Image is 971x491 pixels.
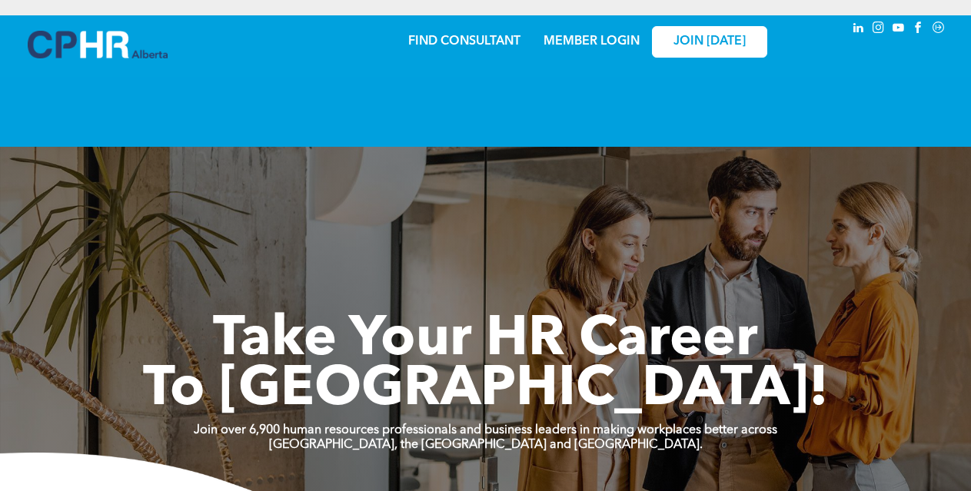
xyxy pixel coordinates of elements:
a: youtube [890,19,907,40]
img: A blue and white logo for cp alberta [28,31,168,58]
span: To [GEOGRAPHIC_DATA]! [143,363,829,418]
a: JOIN [DATE] [652,26,767,58]
span: JOIN [DATE] [673,35,746,49]
a: FIND CONSULTANT [408,35,520,48]
strong: [GEOGRAPHIC_DATA], the [GEOGRAPHIC_DATA] and [GEOGRAPHIC_DATA]. [269,439,703,451]
a: facebook [910,19,927,40]
a: linkedin [850,19,867,40]
a: MEMBER LOGIN [544,35,640,48]
span: Take Your HR Career [213,313,758,368]
strong: Join over 6,900 human resources professionals and business leaders in making workplaces better ac... [194,424,777,436]
a: Social network [930,19,947,40]
a: instagram [870,19,887,40]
